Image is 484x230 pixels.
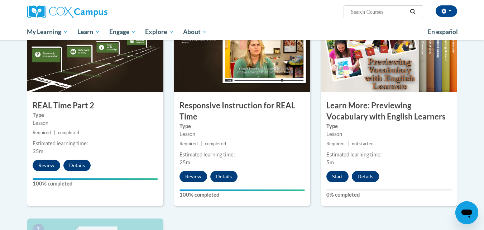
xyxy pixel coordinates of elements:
div: Lesson [326,130,452,138]
span: not started [352,141,374,146]
span: About [183,28,207,36]
span: En español [428,28,458,36]
span: Engage [109,28,136,36]
span: Required [179,141,198,146]
h3: REAL Time Part 2 [27,100,163,111]
a: En español [423,24,463,39]
button: Account Settings [436,5,457,17]
div: Your progress [33,178,158,180]
span: Learn [77,28,100,36]
label: Type [179,122,305,130]
a: Engage [105,24,141,40]
span: 35m [33,148,43,154]
span: completed [58,130,79,135]
img: Course Image [321,20,457,92]
iframe: Button to launch messaging window [455,201,478,224]
span: 25m [179,159,190,165]
div: Your progress [179,189,305,191]
input: Search Courses [350,8,407,16]
span: 5m [326,159,334,165]
div: Estimated learning time: [33,140,158,147]
span: | [54,130,55,135]
button: Details [63,160,91,171]
div: Lesson [179,130,305,138]
button: Start [326,171,349,182]
label: Type [326,122,452,130]
span: | [201,141,202,146]
button: Details [352,171,379,182]
button: Details [210,171,238,182]
label: 100% completed [179,191,305,199]
a: Explore [140,24,178,40]
a: Learn [73,24,105,40]
label: 0% completed [326,191,452,199]
button: Review [33,160,60,171]
button: Search [407,8,418,16]
span: | [348,141,349,146]
img: Course Image [174,20,310,92]
a: Cox Campus [27,5,163,18]
a: About [178,24,212,40]
span: Required [33,130,51,135]
img: Course Image [27,20,163,92]
h3: Responsive Instruction for REAL Time [174,100,310,122]
div: Lesson [33,119,158,127]
div: Main menu [16,24,468,40]
div: Estimated learning time: [179,151,305,159]
h3: Learn More: Previewing Vocabulary with English Learners [321,100,457,122]
label: Type [33,111,158,119]
span: My Learning [27,28,68,36]
button: Review [179,171,207,182]
div: Estimated learning time: [326,151,452,159]
span: Required [326,141,345,146]
label: 100% completed [33,180,158,188]
span: completed [205,141,226,146]
img: Cox Campus [27,5,107,18]
span: Explore [145,28,174,36]
a: My Learning [23,24,73,40]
